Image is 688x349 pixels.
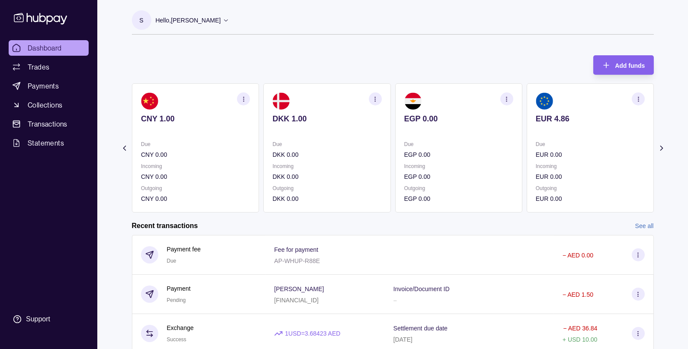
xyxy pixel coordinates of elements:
[28,62,49,72] span: Trades
[404,150,513,159] p: EGP 0.00
[394,325,448,332] p: Settlement due date
[563,325,597,332] p: − AED 36.84
[394,286,450,292] p: Invoice/Document ID
[9,135,89,151] a: Statements
[535,92,553,110] img: eu
[272,162,381,171] p: Incoming
[272,150,381,159] p: DKK 0.00
[141,172,250,181] p: CNY 0.00
[274,286,324,292] p: [PERSON_NAME]
[563,252,593,259] p: − AED 0.00
[563,336,598,343] p: + USD 10.00
[635,221,654,231] a: See all
[272,140,381,149] p: Due
[28,43,62,53] span: Dashboard
[167,323,194,333] p: Exchange
[141,184,250,193] p: Outgoing
[404,140,513,149] p: Due
[285,329,340,338] p: 1 USD = 3.68423 AED
[404,162,513,171] p: Incoming
[272,172,381,181] p: DKK 0.00
[535,162,644,171] p: Incoming
[535,184,644,193] p: Outgoing
[272,194,381,203] p: DKK 0.00
[615,62,645,69] span: Add funds
[535,150,644,159] p: EUR 0.00
[9,40,89,56] a: Dashboard
[535,194,644,203] p: EUR 0.00
[404,92,421,110] img: eg
[28,119,67,129] span: Transactions
[272,92,290,110] img: dk
[404,114,513,124] p: EGP 0.00
[274,257,320,264] p: AP-WHUP-R88E
[535,140,644,149] p: Due
[9,78,89,94] a: Payments
[563,291,593,298] p: − AED 1.50
[141,194,250,203] p: CNY 0.00
[28,100,62,110] span: Collections
[167,284,191,293] p: Payment
[394,297,397,304] p: –
[156,16,221,25] p: Hello, [PERSON_NAME]
[272,184,381,193] p: Outgoing
[132,221,198,231] h2: Recent transactions
[394,336,413,343] p: [DATE]
[28,81,59,91] span: Payments
[9,116,89,132] a: Transactions
[535,114,644,124] p: EUR 4.86
[404,194,513,203] p: EGP 0.00
[141,114,250,124] p: CNY 1.00
[28,138,64,148] span: Statements
[404,172,513,181] p: EGP 0.00
[141,150,250,159] p: CNY 0.00
[26,314,50,324] div: Support
[274,297,319,304] p: [FINANCIAL_ID]
[167,258,176,264] span: Due
[9,97,89,113] a: Collections
[167,244,201,254] p: Payment fee
[274,246,318,253] p: Fee for payment
[272,114,381,124] p: DKK 1.00
[141,92,158,110] img: cn
[9,310,89,328] a: Support
[593,55,653,75] button: Add funds
[141,140,250,149] p: Due
[167,297,186,303] span: Pending
[9,59,89,75] a: Trades
[535,172,644,181] p: EUR 0.00
[404,184,513,193] p: Outgoing
[139,16,143,25] p: S
[167,336,186,343] span: Success
[141,162,250,171] p: Incoming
